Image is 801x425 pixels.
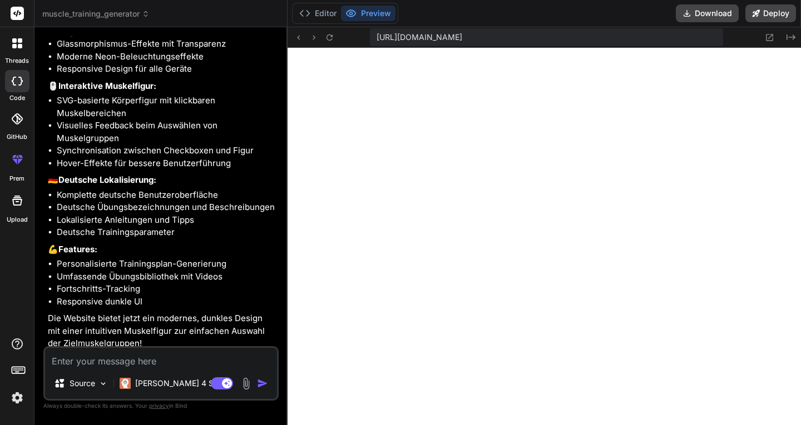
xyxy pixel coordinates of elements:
[58,81,156,91] strong: Interaktive Muskelfigur:
[7,215,28,224] label: Upload
[42,8,150,19] span: muscle_training_generator
[57,214,276,227] li: Lokalisierte Anleitungen und Tipps
[57,258,276,271] li: Personalisierte Trainingsplan-Generierung
[57,271,276,283] li: Umfassende Übungsbibliothek mit Videos
[5,56,29,66] label: threads
[295,6,341,21] button: Editor
[257,378,268,389] img: icon
[48,312,276,350] p: Die Website bietet jetzt ein modernes, dunkles Design mit einer intuitiven Muskelfigur zur einfac...
[135,378,218,389] p: [PERSON_NAME] 4 S..
[70,378,95,389] p: Source
[48,80,276,93] p: 🖱️
[98,379,108,388] img: Pick Models
[377,32,462,43] span: [URL][DOMAIN_NAME]
[58,174,156,185] strong: Deutsche Lokalisierung:
[7,132,27,142] label: GitHub
[57,296,276,308] li: Responsive dunkle UI
[48,243,276,256] p: 💪
[57,119,276,144] li: Visuelles Feedback beim Auswählen von Muskelgruppen
[57,157,276,170] li: Hover-Effekte für bessere Benutzerführung
[48,174,276,187] p: 🇩🇪
[288,48,801,425] iframe: Preview
[57,144,276,157] li: Synchronisation zwischen Checkboxen und Figur
[57,226,276,239] li: Deutsche Trainingsparameter
[676,4,739,22] button: Download
[57,94,276,119] li: SVG-basierte Körperfigur mit klickbaren Muskelbereichen
[57,201,276,214] li: Deutsche Übungsbezeichnungen und Beschreibungen
[57,51,276,63] li: Moderne Neon-Beleuchtungseffekte
[57,283,276,296] li: Fortschritts-Tracking
[9,93,25,103] label: code
[58,244,97,254] strong: Features:
[43,401,279,411] p: Always double-check its answers. Your in Bind
[8,388,27,407] img: settings
[341,6,395,21] button: Preview
[120,378,131,389] img: Claude 4 Sonnet
[240,377,253,390] img: attachment
[57,189,276,202] li: Komplette deutsche Benutzeroberfläche
[57,38,276,51] li: Glassmorphismus-Effekte mit Transparenz
[745,4,796,22] button: Deploy
[57,63,276,76] li: Responsive Design für alle Geräte
[149,402,169,409] span: privacy
[9,174,24,183] label: prem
